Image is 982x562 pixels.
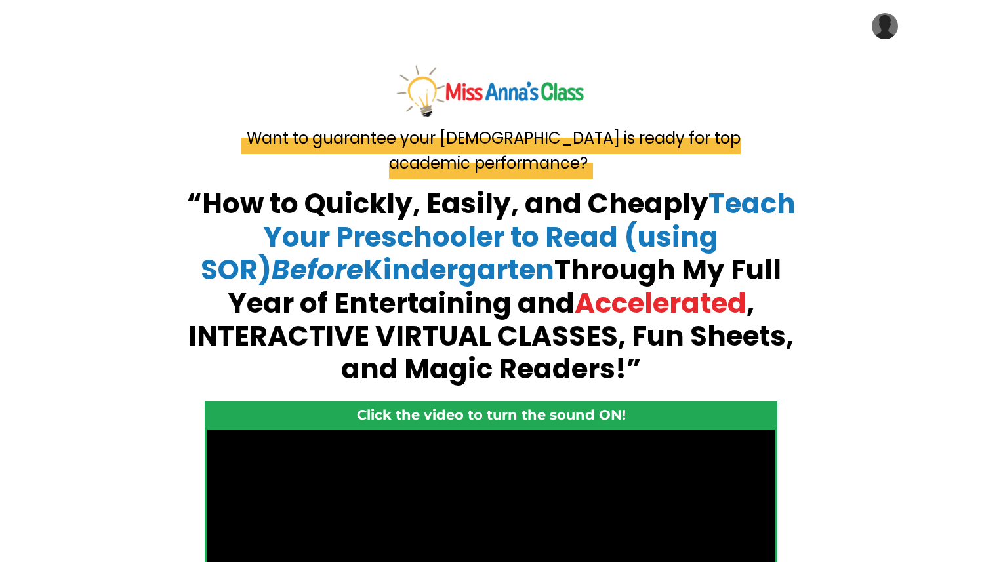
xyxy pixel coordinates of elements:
span: Want to guarantee your [DEMOGRAPHIC_DATA] is ready for top academic performance? [241,122,741,179]
span: Teach Your Preschooler to Read (using SOR) Kindergarten [201,184,796,289]
em: Before [272,251,363,289]
span: Accelerated [575,284,747,323]
img: User Avatar [872,13,898,39]
strong: “How to Quickly, Easily, and Cheaply Through My Full Year of Entertaining and , INTERACTIVE VIRTU... [187,184,796,388]
strong: Click the video to turn the sound ON! [357,407,626,423]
